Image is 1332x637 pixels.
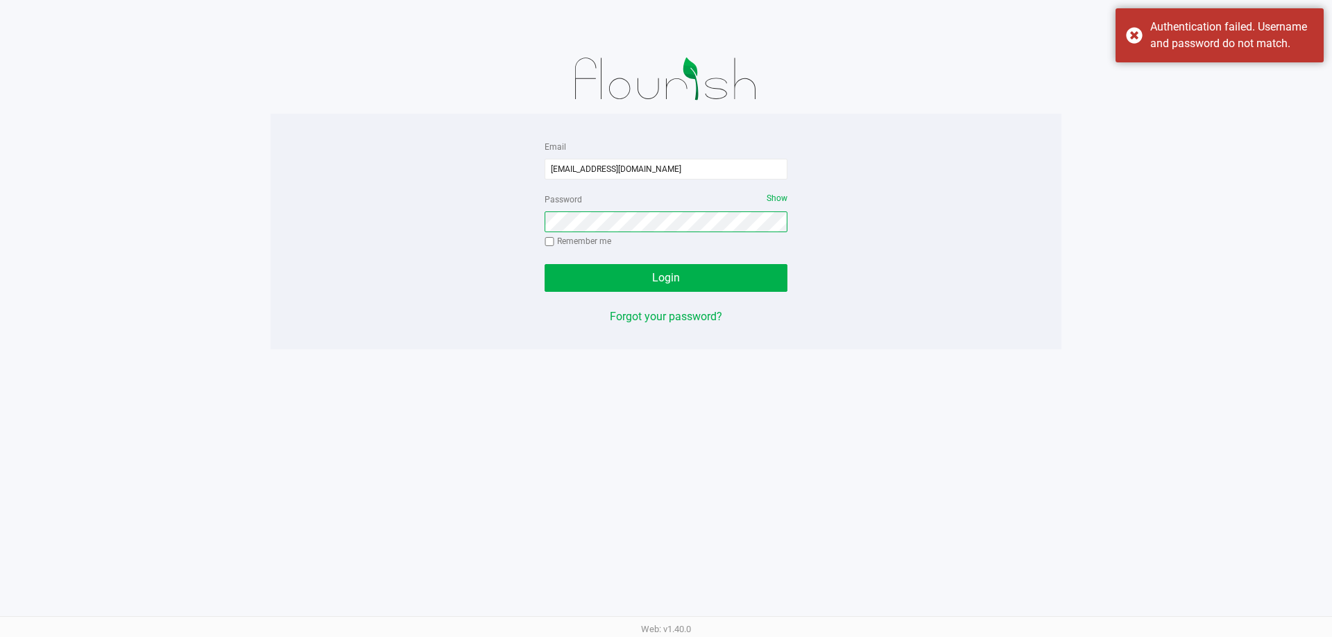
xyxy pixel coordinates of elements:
[545,235,611,247] label: Remember me
[767,193,787,203] span: Show
[545,141,566,153] label: Email
[545,193,582,206] label: Password
[652,271,680,284] span: Login
[545,264,787,292] button: Login
[610,308,722,325] button: Forgot your password?
[545,237,554,247] input: Remember me
[1150,19,1313,52] div: Authentication failed. Username and password do not match.
[641,624,691,634] span: Web: v1.40.0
